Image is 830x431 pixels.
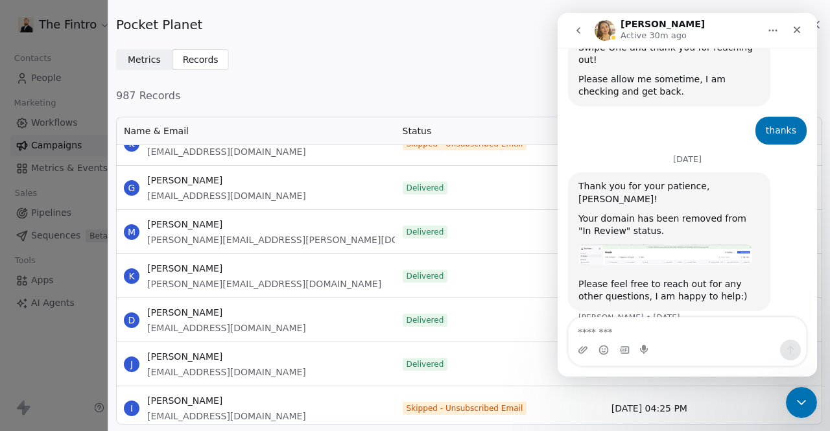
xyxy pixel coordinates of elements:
span: J [124,356,139,372]
iframe: Intercom live chat [786,387,817,418]
span: Delivered [407,227,444,237]
span: [PERSON_NAME] [147,174,306,187]
span: M [124,224,139,240]
span: 987 Records [116,88,822,104]
span: [EMAIL_ADDRESS][DOMAIN_NAME] [147,189,306,202]
span: Delivered [407,183,444,193]
span: Skipped - Unsubscribed Email [407,403,523,414]
span: Pocket Planet [116,16,202,34]
span: [EMAIL_ADDRESS][DOMAIN_NAME] [147,145,306,158]
span: [PERSON_NAME][EMAIL_ADDRESS][DOMAIN_NAME] [147,277,381,290]
span: Delivered [407,359,444,369]
span: [PERSON_NAME] [147,306,306,319]
span: G [124,180,139,196]
span: [EMAIL_ADDRESS][DOMAIN_NAME] [147,410,306,423]
span: D [124,312,139,328]
span: I [124,401,139,416]
span: [EMAIL_ADDRESS][DOMAIN_NAME] [147,366,306,379]
span: [PERSON_NAME] [147,394,306,407]
span: [DATE] 04:25 PM [611,402,687,415]
span: [EMAIL_ADDRESS][DOMAIN_NAME] [147,321,306,334]
span: [PERSON_NAME] [147,262,381,275]
span: Status [403,124,432,137]
iframe: Intercom live chat [558,13,817,377]
span: Delivered [407,271,444,281]
span: [PERSON_NAME] [147,350,306,363]
span: Name & Email [124,124,189,137]
div: grid [116,145,822,426]
span: [PERSON_NAME][EMAIL_ADDRESS][PERSON_NAME][DOMAIN_NAME] [147,233,456,246]
span: [PERSON_NAME] [147,218,456,231]
span: K [124,268,139,284]
span: Delivered [407,315,444,325]
span: Metrics [128,53,161,67]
